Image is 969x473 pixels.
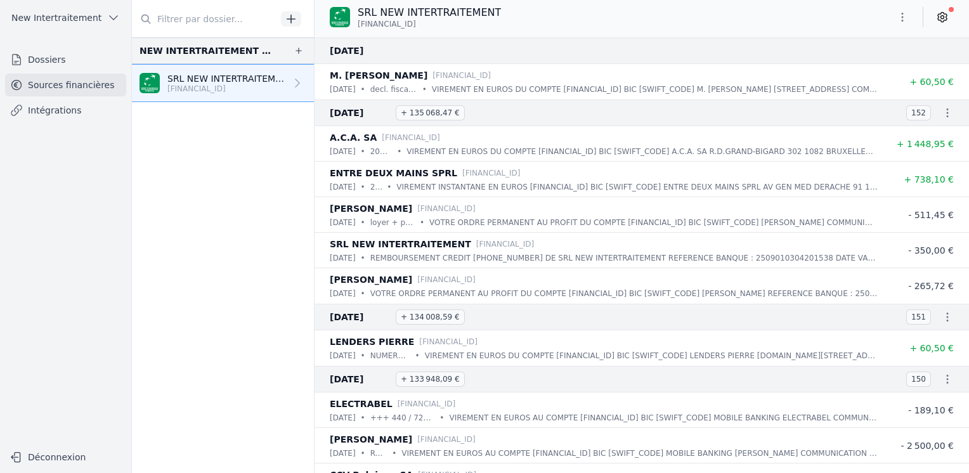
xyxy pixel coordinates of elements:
span: 150 [906,372,931,387]
p: [DATE] [330,181,356,193]
div: NEW INTERTRAITEMENT SRL [140,43,273,58]
div: • [361,349,365,362]
span: + 134 008,59 € [396,309,465,325]
p: M. [PERSON_NAME] [330,68,427,83]
span: New Intertraitement [11,11,101,24]
div: • [392,447,396,460]
p: [PERSON_NAME] [330,272,412,287]
p: LENDERS PIERRE [330,334,414,349]
p: A.C.A. SA [330,130,377,145]
span: + 133 948,09 € [396,372,465,387]
div: • [397,145,401,158]
div: • [361,252,365,264]
span: + 1 448,95 € [897,139,954,149]
p: [FINANCIAL_ID] [462,167,521,179]
span: + 135 068,47 € [396,105,465,120]
p: [FINANCIAL_ID] [476,238,535,250]
div: • [361,181,365,193]
button: New Intertraitement [5,8,126,28]
p: [FINANCIAL_ID] [382,131,440,144]
p: [DATE] [330,447,356,460]
p: VIREMENT EN EUROS DU COMPTE [FINANCIAL_ID] BIC [SWIFT_CODE] M. [PERSON_NAME] [STREET_ADDRESS] COM... [432,83,878,96]
span: 151 [906,309,931,325]
div: • [439,411,444,424]
div: • [387,181,391,193]
span: - 265,72 € [908,281,954,291]
p: Remun [370,447,387,460]
img: BNP_BE_BUSINESS_GEBABEBB.png [140,73,160,93]
p: [FINANCIAL_ID] [398,398,456,410]
p: REMBOURSEMENT CREDIT [PHONE_NUMBER] DE SRL NEW INTERTRAITEMENT REFERENCE BANQUE : 250901030420153... [370,252,878,264]
p: VOTRE ORDRE PERMANENT AU PROFIT DU COMPTE [FINANCIAL_ID] BIC [SWIFT_CODE] [PERSON_NAME] COMMUNICA... [429,216,878,229]
p: [FINANCIAL_ID] [167,84,286,94]
p: [DATE] [330,252,356,264]
p: [DATE] [330,349,356,362]
p: [PERSON_NAME] [330,432,412,447]
span: [DATE] [330,105,391,120]
div: • [361,216,365,229]
p: [DATE] [330,216,356,229]
img: BNP_BE_BUSINESS_GEBABEBB.png [330,7,350,27]
span: - 2 500,00 € [901,441,954,451]
span: + 60,50 € [909,343,954,353]
p: VIREMENT EN EUROS DU COMPTE [FINANCIAL_ID] BIC [SWIFT_CODE] A.C.A. SA R.D.GRAND-BIGARD 302 1082 B... [406,145,878,158]
p: [DATE] [330,83,356,96]
p: [FINANCIAL_ID] [432,69,491,82]
p: +++ 440 / 7281 / 54319 +++ [370,411,435,424]
p: [DATE] [330,145,356,158]
p: [DATE] [330,287,356,300]
p: SRL NEW INTERTRAITEMENT [358,5,501,20]
div: • [361,145,365,158]
p: VIREMENT EN EUROS AU COMPTE [FINANCIAL_ID] BIC [SWIFT_CODE] MOBILE BANKING ELECTRABEL COMMUNICATI... [449,411,878,424]
span: [DATE] [330,43,391,58]
span: + 60,50 € [909,77,954,87]
a: SRL NEW INTERTRAITEMENT [FINANCIAL_ID] [132,64,314,102]
span: [DATE] [330,372,391,387]
p: VIREMENT EN EUROS DU COMPTE [FINANCIAL_ID] BIC [SWIFT_CODE] LENDERS PIERRE [DOMAIN_NAME][STREET_A... [425,349,878,362]
button: Déconnexion [5,447,126,467]
a: Dossiers [5,48,126,71]
div: • [361,287,365,300]
div: • [420,216,424,229]
a: Sources financières [5,74,126,96]
a: Intégrations [5,99,126,122]
p: loyer + provision eau [370,216,415,229]
p: [DATE] [330,411,356,424]
span: - 189,10 € [908,405,954,415]
input: Filtrer par dossier... [132,8,276,30]
p: VIREMENT EN EUROS AU COMPTE [FINANCIAL_ID] BIC [SWIFT_CODE] MOBILE BANKING [PERSON_NAME] COMMUNIC... [401,447,878,460]
p: 250141 [370,181,382,193]
div: • [361,447,365,460]
p: ELECTRABEL [330,396,393,411]
p: decl. fiscale exerc.2025 [370,83,417,96]
p: VIREMENT INSTANTANE EN EUROS [FINANCIAL_ID] BIC [SWIFT_CODE] ENTRE DEUX MAINS SPRL AV GEN MED DER... [396,181,878,193]
p: [PERSON_NAME] [330,201,412,216]
span: [DATE] [330,309,391,325]
p: SRL NEW INTERTRAITEMENT [167,72,286,85]
p: VOTRE ORDRE PERMANENT AU PROFIT DU COMPTE [FINANCIAL_ID] BIC [SWIFT_CODE] [PERSON_NAME] REFERENCE... [370,287,878,300]
p: ENTRE DEUX MAINS SPRL [330,165,457,181]
p: [FINANCIAL_ID] [419,335,478,348]
div: • [361,83,365,96]
p: SRL NEW INTERTRAITEMENT [330,236,471,252]
span: - 511,45 € [908,210,954,220]
p: [FINANCIAL_ID] [417,202,476,215]
div: • [361,411,365,424]
p: [FINANCIAL_ID] [417,433,476,446]
span: + 738,10 € [904,174,954,185]
span: - 350,00 € [908,245,954,256]
div: • [422,83,427,96]
p: 20100258 [370,145,393,158]
span: [FINANCIAL_ID] [358,19,416,29]
span: 152 [906,105,931,120]
div: • [415,349,420,362]
p: NUMERO CLIENT 155 [370,349,410,362]
p: [FINANCIAL_ID] [417,273,476,286]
